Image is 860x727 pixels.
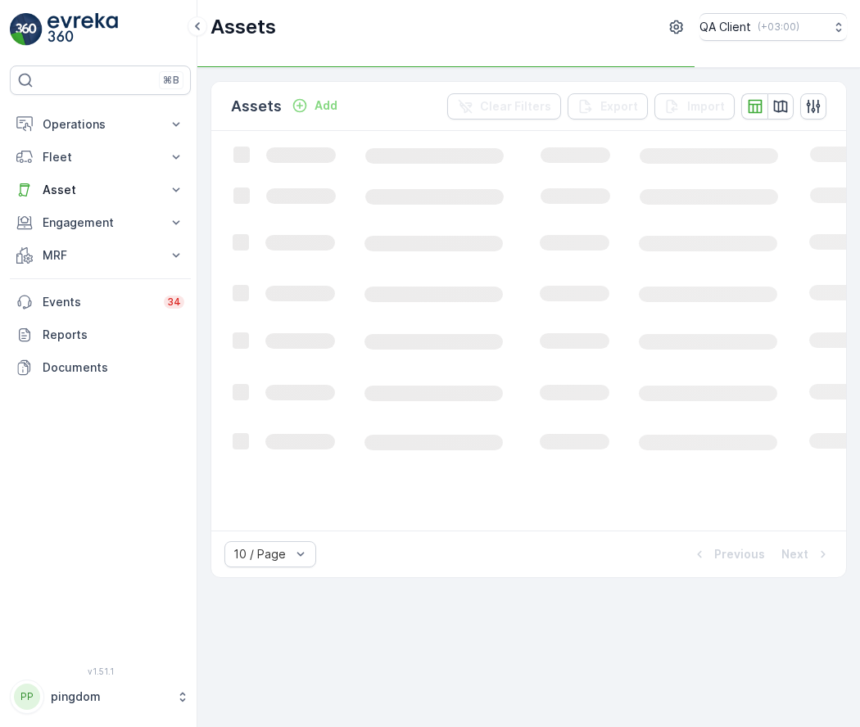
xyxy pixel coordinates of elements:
p: ( +03:00 ) [758,20,799,34]
a: Documents [10,351,191,384]
p: QA Client [699,19,751,35]
p: Engagement [43,214,158,231]
button: Import [654,93,735,120]
button: MRF [10,239,191,272]
p: MRF [43,247,158,264]
img: logo [10,13,43,46]
button: Clear Filters [447,93,561,120]
p: Reports [43,327,184,343]
p: Documents [43,359,184,376]
p: Add [315,97,337,114]
button: QA Client(+03:00) [699,13,847,41]
button: Engagement [10,206,191,239]
img: logo_light-DOdMpM7g.png [48,13,118,46]
p: Previous [714,546,765,562]
p: Events [43,294,154,310]
span: v 1.51.1 [10,666,191,676]
button: Previous [690,544,767,564]
p: 34 [167,296,181,309]
p: Operations [43,116,158,133]
div: PP [14,684,40,710]
p: Clear Filters [480,98,551,115]
button: Fleet [10,141,191,174]
p: Assets [210,14,276,40]
button: Operations [10,108,191,141]
a: Events34 [10,286,191,318]
p: pingdom [51,689,168,705]
p: Next [781,546,808,562]
p: ⌘B [163,74,179,87]
button: Next [780,544,833,564]
button: Export [568,93,648,120]
button: Asset [10,174,191,206]
button: PPpingdom [10,680,191,714]
p: Assets [231,95,282,118]
p: Fleet [43,149,158,165]
p: Asset [43,182,158,198]
p: Import [687,98,725,115]
a: Reports [10,318,191,351]
p: Export [600,98,638,115]
button: Add [285,96,344,115]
